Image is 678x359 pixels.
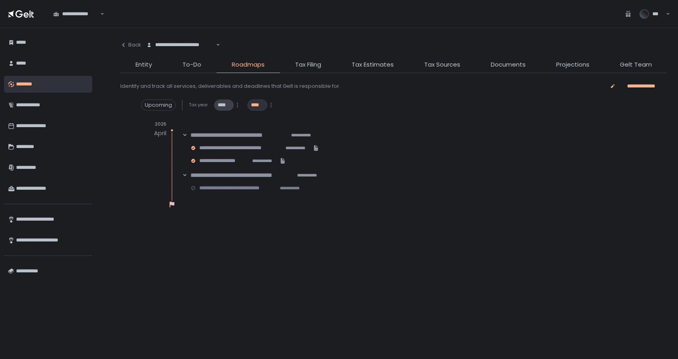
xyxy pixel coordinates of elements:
[182,60,201,69] span: To-Do
[232,60,265,69] span: Roadmaps
[352,60,394,69] span: Tax Estimates
[295,60,321,69] span: Tax Filing
[136,60,152,69] span: Entity
[120,83,340,90] div: Identify and track all services, deliverables and deadlines that Gelt is responsible for.
[620,60,652,69] span: Gelt Team
[48,5,104,23] div: Search for option
[189,102,208,108] span: Tax year
[556,60,589,69] span: Projections
[120,121,166,127] div: 2025
[120,36,141,54] button: Back
[424,60,460,69] span: Tax Sources
[120,41,141,49] div: Back
[141,36,220,54] div: Search for option
[154,127,166,140] div: April
[141,99,176,111] div: Upcoming
[491,60,526,69] span: Documents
